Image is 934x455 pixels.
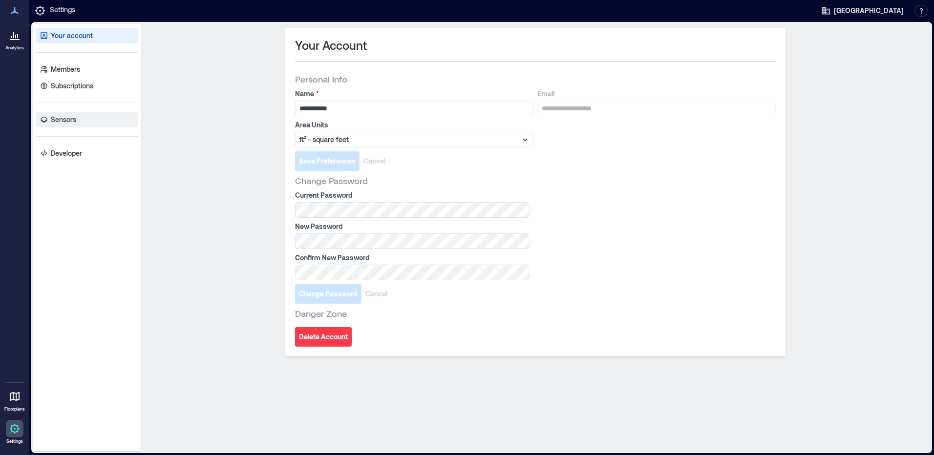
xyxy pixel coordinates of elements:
[2,23,27,54] a: Analytics
[1,385,28,415] a: Floorplans
[295,308,347,319] span: Danger Zone
[51,81,93,91] p: Subscriptions
[51,148,82,158] p: Developer
[36,112,138,127] a: Sensors
[365,289,387,299] span: Cancel
[295,222,528,231] label: New Password
[36,62,138,77] a: Members
[51,64,80,74] p: Members
[4,406,25,412] p: Floorplans
[5,45,24,51] p: Analytics
[299,332,348,342] span: Delete Account
[299,289,358,299] span: Change Password
[361,284,391,304] button: Cancel
[295,73,347,85] span: Personal Info
[51,31,93,41] p: Your account
[295,327,352,347] button: Delete Account
[299,156,356,166] span: Save Preferences
[36,145,138,161] a: Developer
[295,175,368,186] span: Change Password
[818,3,907,19] button: [GEOGRAPHIC_DATA]
[36,28,138,43] a: Your account
[295,120,531,130] label: Area Units
[295,253,528,263] label: Confirm New Password
[36,78,138,94] a: Subscriptions
[51,115,76,124] p: Sensors
[537,89,774,99] label: Email
[3,417,26,447] a: Settings
[295,89,531,99] label: Name
[360,151,389,171] button: Cancel
[834,6,904,16] span: [GEOGRAPHIC_DATA]
[295,284,361,304] button: Change Password
[295,151,360,171] button: Save Preferences
[363,156,385,166] span: Cancel
[295,38,367,53] span: Your Account
[6,438,23,444] p: Settings
[295,190,528,200] label: Current Password
[50,5,75,17] p: Settings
